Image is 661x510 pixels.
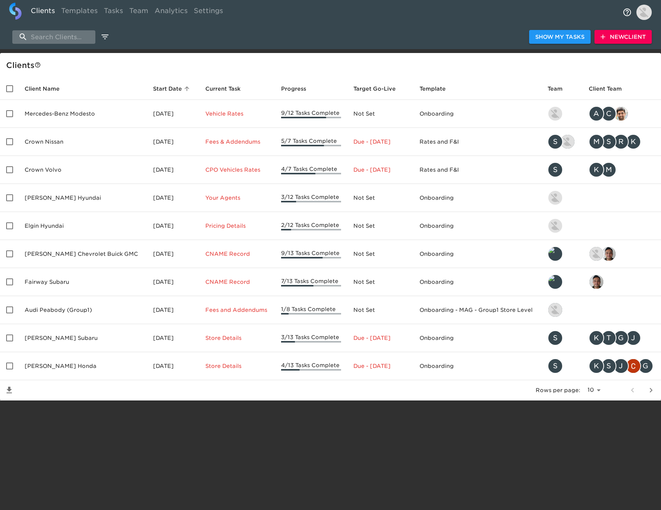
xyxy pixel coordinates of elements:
[18,128,147,156] td: Crown Nissan
[613,358,629,374] div: J
[589,330,655,346] div: kevin.mand@schomp.com, tj.joyce@schomp.com, george.lawton@schomp.com, james.kurtenbach@schomp.com
[205,362,269,370] p: Store Details
[589,162,604,177] div: K
[58,3,101,22] a: Templates
[618,3,636,22] button: notifications
[205,110,269,118] p: Vehicle Rates
[548,330,576,346] div: savannah@roadster.com
[583,384,603,396] select: rows per page
[548,247,562,261] img: leland@roadster.com
[589,274,655,290] div: sai@simplemnt.com
[548,219,562,233] img: kevin.lo@roadster.com
[353,84,406,93] span: Target Go-Live
[152,3,191,22] a: Analytics
[413,156,541,184] td: Rates and F&I
[18,240,147,268] td: [PERSON_NAME] Chevrolet Buick GMC
[205,250,269,258] p: CNAME Record
[548,84,573,93] span: Team
[205,84,251,93] span: Current Task
[601,32,646,42] span: New Client
[413,324,541,352] td: Onboarding
[413,352,541,380] td: Onboarding
[9,3,22,20] img: logo
[413,100,541,128] td: Onboarding
[147,184,199,212] td: [DATE]
[614,107,628,121] img: sandeep@simplemnt.com
[548,162,576,177] div: savannah@roadster.com
[147,240,199,268] td: [DATE]
[589,134,655,149] div: mcooley@crowncars.com, sparent@crowncars.com, rrobins@crowncars.com, kwilson@crowncars.com
[636,5,652,20] img: Profile
[18,324,147,352] td: [PERSON_NAME] Subaru
[205,222,269,230] p: Pricing Details
[205,278,269,286] p: CNAME Record
[413,184,541,212] td: Onboarding
[147,352,199,380] td: [DATE]
[275,100,347,128] td: 9/12 Tasks Complete
[548,134,563,149] div: S
[147,212,199,240] td: [DATE]
[561,135,574,149] img: austin@roadster.com
[18,296,147,324] td: Audi Peabody (Group1)
[275,184,347,212] td: 3/12 Tasks Complete
[126,3,152,22] a: Team
[353,84,396,93] span: Calculated based on the start date and the duration of all Tasks contained in this Hub.
[98,30,112,43] button: edit
[548,358,576,374] div: savannah@roadster.com
[589,84,632,93] span: Client Team
[638,358,653,374] div: G
[35,62,41,68] svg: This is a list of all of your clients and clients shared with you
[18,268,147,296] td: Fairway Subaru
[347,184,413,212] td: Not Set
[589,247,603,261] img: nikko.foster@roadster.com
[626,330,641,346] div: J
[205,306,269,314] p: Fees and Addendums
[594,30,652,44] button: NewClient
[602,247,616,261] img: sai@simplemnt.com
[548,302,576,318] div: nikko.foster@roadster.com
[275,296,347,324] td: 1/8 Tasks Complete
[147,268,199,296] td: [DATE]
[589,330,604,346] div: K
[601,162,616,177] div: M
[275,352,347,380] td: 4/13 Tasks Complete
[281,84,316,93] span: Progress
[347,240,413,268] td: Not Set
[153,84,192,93] span: Start Date
[18,100,147,128] td: Mercedes-Benz Modesto
[147,296,199,324] td: [DATE]
[101,3,126,22] a: Tasks
[275,128,347,156] td: 5/7 Tasks Complete
[642,381,660,399] button: next page
[601,330,616,346] div: T
[413,296,541,324] td: Onboarding - MAG - Group1 Store Level
[347,296,413,324] td: Not Set
[548,303,562,317] img: nikko.foster@roadster.com
[548,191,562,205] img: kevin.lo@roadster.com
[413,268,541,296] td: Onboarding
[589,358,604,374] div: K
[353,166,407,174] p: Due - [DATE]
[601,134,616,149] div: S
[589,106,655,121] div: angelique.nurse@roadster.com, clayton.mandel@roadster.com, sandeep@simplemnt.com
[275,268,347,296] td: 7/13 Tasks Complete
[205,334,269,342] p: Store Details
[548,218,576,233] div: kevin.lo@roadster.com
[205,166,269,174] p: CPO Vehicles Rates
[589,275,603,289] img: sai@simplemnt.com
[25,84,70,93] span: Client Name
[205,84,241,93] span: This is the next Task in this Hub that should be completed
[536,386,580,394] p: Rows per page:
[12,30,95,44] input: search
[347,212,413,240] td: Not Set
[413,240,541,268] td: Onboarding
[601,106,616,121] div: C
[18,156,147,184] td: Crown Volvo
[353,334,407,342] p: Due - [DATE]
[413,128,541,156] td: Rates and F&I
[601,358,616,374] div: S
[191,3,226,22] a: Settings
[589,358,655,374] div: kevin.mand@schomp.com, scott.graves@schomp.com, james.kurtenbach@schomp.com, christopher.mccarthy...
[147,128,199,156] td: [DATE]
[589,162,655,177] div: kwilson@crowncars.com, mcooley@crowncars.com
